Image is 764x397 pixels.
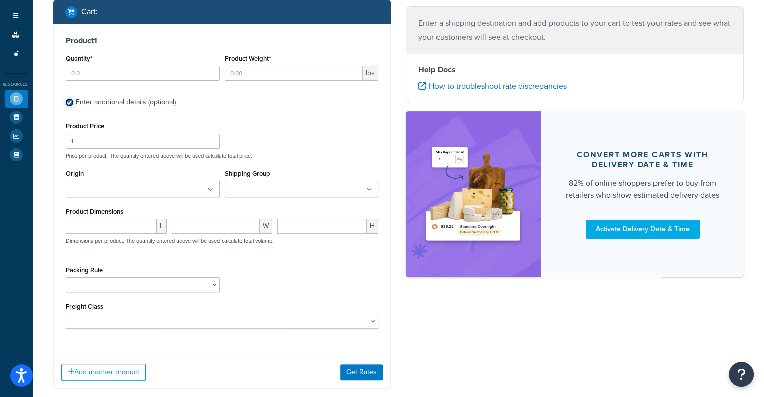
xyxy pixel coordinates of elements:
div: Convert more carts with delivery date & time [565,150,720,170]
p: Price per product. The quantity entered above will be used calculate total price. [63,152,381,159]
h2: Cart : [81,7,98,16]
a: How to troubleshoot rate discrepancies [418,80,567,92]
div: Enter additional details (optional) [76,95,176,109]
span: lbs [363,66,378,81]
label: Packing Rule [66,266,103,274]
label: Shipping Group [225,170,270,177]
img: feature-image-ddt-36eae7f7280da8017bfb280eaccd9c446f90b1fe08728e4019434db127062ab4.png [421,126,526,262]
span: L [157,219,167,234]
label: Product Weight* [225,55,271,62]
li: Marketplace [5,108,28,126]
label: Origin [66,170,84,177]
h3: Product 1 [66,36,379,46]
input: 0.0 [66,66,220,81]
h4: Help Docs [418,64,731,76]
label: Freight Class [66,303,103,310]
span: H [367,219,378,234]
li: Help Docs [5,146,28,164]
input: Enter additional details (optional) [66,99,73,106]
button: Get Rates [340,364,383,380]
li: Test Your Rates [5,90,28,108]
div: 82% of online shoppers prefer to buy from retailers who show estimated delivery dates [565,177,720,201]
button: Add another product [61,364,146,381]
li: Boxes [5,26,28,44]
label: Quantity* [66,55,92,62]
button: Open Resource Center [729,362,754,387]
input: 0.00 [225,66,363,81]
li: Advanced Features [5,45,28,63]
p: Enter a shipping destination and add products to your cart to test your rates and see what your c... [418,16,731,44]
label: Product Price [66,122,104,130]
label: Product Dimensions [66,208,123,215]
li: Shipping Rules [5,7,28,25]
li: Analytics [5,127,28,145]
p: Dimensions per product. The quantity entered above will be used calculate total volume. [63,237,274,244]
a: Activate Delivery Date & Time [586,220,700,239]
span: W [260,219,272,234]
